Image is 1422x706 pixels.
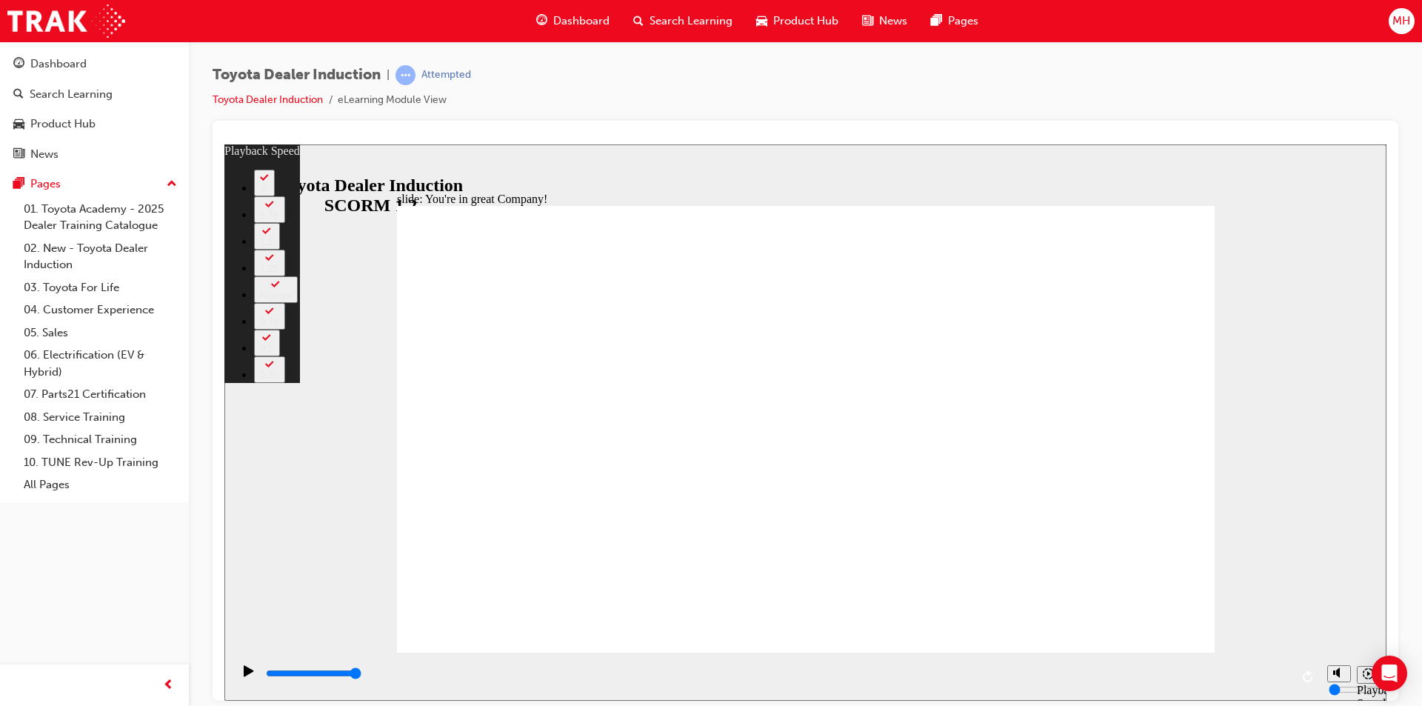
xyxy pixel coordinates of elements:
[18,299,183,322] a: 04. Customer Experience
[536,12,547,30] span: guage-icon
[41,523,137,535] input: slide progress
[7,508,1095,556] div: playback controls
[13,88,24,101] span: search-icon
[18,428,183,451] a: 09. Technical Training
[421,68,471,82] div: Attempted
[18,276,183,299] a: 03. Toyota For Life
[30,146,59,163] div: News
[6,141,183,168] a: News
[30,25,50,52] button: 2
[30,56,87,73] div: Dashboard
[6,110,183,138] a: Product Hub
[524,6,621,36] a: guage-iconDashboard
[13,118,24,131] span: car-icon
[163,676,174,695] span: prev-icon
[30,176,61,193] div: Pages
[7,520,33,545] button: Play (Ctrl+Alt+P)
[18,406,183,429] a: 08. Service Training
[1132,539,1155,566] div: Playback Speed
[1372,656,1407,691] div: Open Intercom Messenger
[213,93,323,106] a: Toyota Dealer Induction
[18,473,183,496] a: All Pages
[7,4,125,38] img: Trak
[30,86,113,103] div: Search Learning
[13,58,24,71] span: guage-icon
[850,6,919,36] a: news-iconNews
[6,81,183,108] a: Search Learning
[13,148,24,161] span: news-icon
[948,13,978,30] span: Pages
[36,39,44,50] div: 2
[1392,13,1410,30] span: MH
[919,6,990,36] a: pages-iconPages
[18,237,183,276] a: 02. New - Toyota Dealer Induction
[338,92,447,109] li: eLearning Module View
[6,170,183,198] button: Pages
[1103,521,1126,538] button: Unmute (Ctrl+Alt+M)
[1073,522,1095,544] button: Replay (Ctrl+Alt+R)
[879,13,907,30] span: News
[773,13,838,30] span: Product Hub
[1104,539,1200,551] input: volume
[18,198,183,237] a: 01. Toyota Academy - 2025 Dealer Training Catalogue
[756,12,767,30] span: car-icon
[553,13,610,30] span: Dashboard
[387,67,390,84] span: |
[650,13,732,30] span: Search Learning
[6,47,183,170] button: DashboardSearch LearningProduct HubNews
[744,6,850,36] a: car-iconProduct Hub
[1095,508,1155,556] div: misc controls
[18,322,183,344] a: 05. Sales
[1389,8,1415,34] button: MH
[633,12,644,30] span: search-icon
[18,344,183,383] a: 06. Electrification (EV & Hybrid)
[931,12,942,30] span: pages-icon
[18,451,183,474] a: 10. TUNE Rev-Up Training
[213,67,381,84] span: Toyota Dealer Induction
[6,50,183,78] a: Dashboard
[395,65,415,85] span: learningRecordVerb_ATTEMPT-icon
[621,6,744,36] a: search-iconSearch Learning
[167,175,177,194] span: up-icon
[1132,522,1155,539] button: Playback speed
[862,12,873,30] span: news-icon
[18,383,183,406] a: 07. Parts21 Certification
[13,178,24,191] span: pages-icon
[30,116,96,133] div: Product Hub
